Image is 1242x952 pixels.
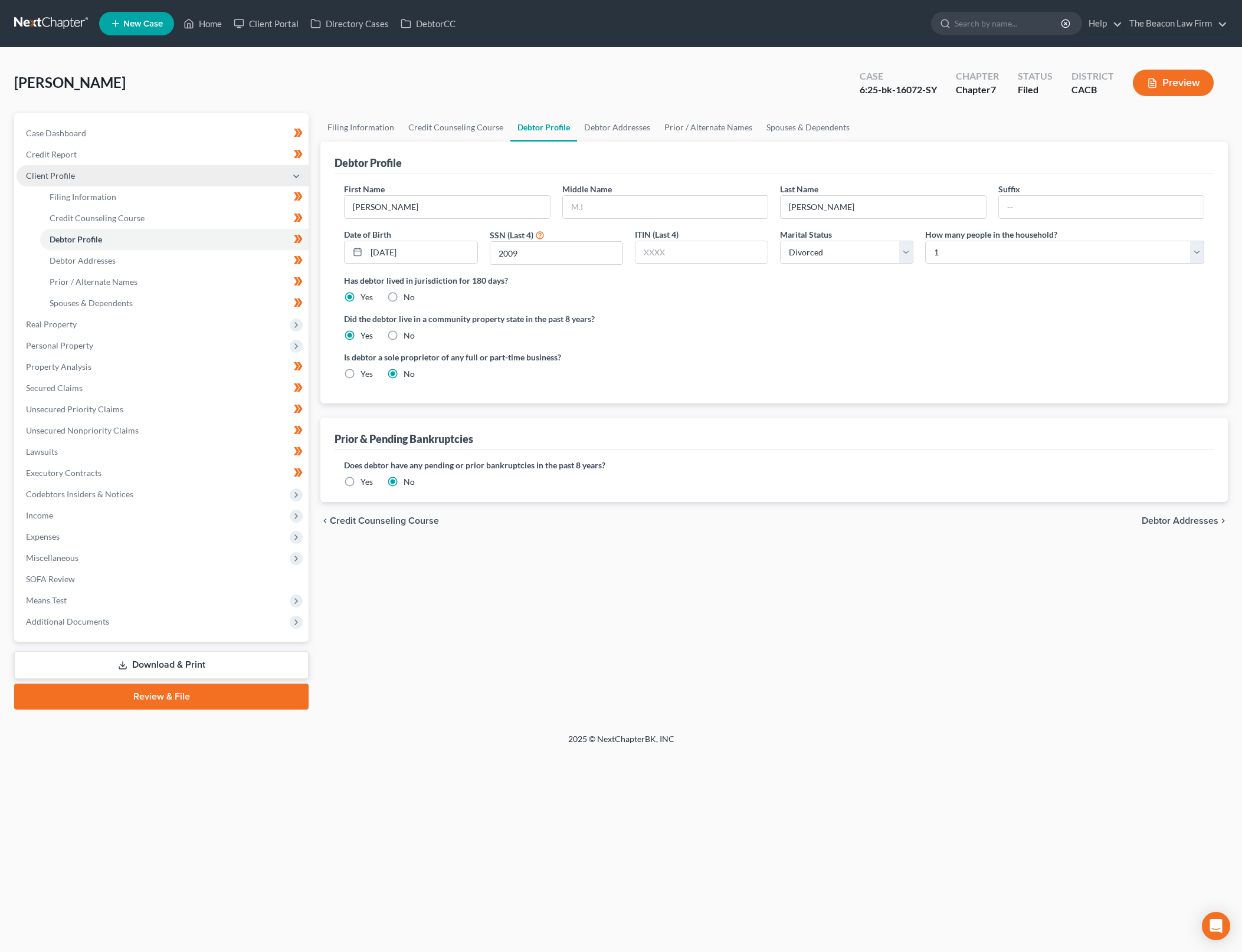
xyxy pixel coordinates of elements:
[1142,516,1228,526] button: Debtor Addresses chevron_right
[123,19,163,28] span: New Case
[345,196,549,218] input: --
[320,516,330,526] i: chevron_left
[344,313,1204,325] label: Did the debtor live in a community property state in the past 8 years?
[361,368,373,380] label: Yes
[395,13,461,34] a: DebtorCC
[577,113,657,142] a: Debtor Addresses
[999,196,1204,218] input: --
[26,531,60,541] span: Expenses
[1018,70,1053,83] div: Status
[178,13,228,34] a: Home
[1071,83,1114,97] div: CACB
[991,84,996,95] span: 7
[320,516,439,526] button: chevron_left Credit Counseling Course
[998,183,1020,195] label: Suffix
[657,113,759,142] a: Prior / Alternate Names
[17,377,309,399] a: Secured Claims
[1083,13,1122,34] a: Help
[26,170,75,180] span: Client Profile
[17,420,309,441] a: Unsecured Nonpriority Claims
[17,356,309,377] a: Property Analysis
[50,234,102,244] span: Debtor Profile
[26,404,123,414] span: Unsecured Priority Claims
[1071,70,1114,83] div: District
[26,447,58,457] span: Lawsuits
[14,684,309,710] a: Review & File
[1202,912,1230,940] div: Open Intercom Messenger
[490,242,622,264] input: XXXX
[17,441,309,462] a: Lawsuits
[40,229,309,250] a: Debtor Profile
[361,330,373,342] label: Yes
[26,595,67,605] span: Means Test
[26,319,77,329] span: Real Property
[1123,13,1227,34] a: The Beacon Law Firm
[17,569,309,590] a: SOFA Review
[17,462,309,484] a: Executory Contracts
[344,183,385,195] label: First Name
[361,476,373,488] label: Yes
[635,228,679,241] label: ITIN (Last 4)
[955,12,1063,34] input: Search by name...
[26,489,133,499] span: Codebtors Insiders & Notices
[759,113,857,142] a: Spouses & Dependents
[1133,70,1214,96] button: Preview
[335,156,402,170] div: Debtor Profile
[26,553,78,563] span: Miscellaneous
[635,241,768,264] input: XXXX
[1018,83,1053,97] div: Filed
[781,196,985,218] input: --
[40,271,309,293] a: Prior / Alternate Names
[562,183,612,195] label: Middle Name
[510,113,577,142] a: Debtor Profile
[404,368,415,380] label: No
[40,293,309,314] a: Spouses & Dependents
[304,13,395,34] a: Directory Cases
[401,113,510,142] a: Credit Counseling Course
[50,213,145,223] span: Credit Counseling Course
[404,476,415,488] label: No
[285,733,958,754] div: 2025 © NextChapterBK, INC
[956,83,999,97] div: Chapter
[14,651,309,679] a: Download & Print
[26,149,77,159] span: Credit Report
[925,228,1057,241] label: How many people in the household?
[956,70,999,83] div: Chapter
[344,351,768,363] label: Is debtor a sole proprietor of any full or part-time business?
[335,432,473,446] div: Prior & Pending Bankruptcies
[26,616,109,626] span: Additional Documents
[860,70,937,83] div: Case
[26,383,83,393] span: Secured Claims
[50,255,116,265] span: Debtor Addresses
[344,228,391,241] label: Date of Birth
[780,183,818,195] label: Last Name
[1142,516,1218,526] span: Debtor Addresses
[26,510,53,520] span: Income
[17,399,309,420] a: Unsecured Priority Claims
[50,298,133,308] span: Spouses & Dependents
[1218,516,1228,526] i: chevron_right
[26,362,91,372] span: Property Analysis
[14,74,126,91] span: [PERSON_NAME]
[320,113,401,142] a: Filing Information
[50,277,137,287] span: Prior / Alternate Names
[361,291,373,303] label: Yes
[26,425,139,435] span: Unsecured Nonpriority Claims
[330,516,439,526] span: Credit Counseling Course
[40,186,309,208] a: Filing Information
[40,250,309,271] a: Debtor Addresses
[344,274,1204,287] label: Has debtor lived in jurisdiction for 180 days?
[344,459,1204,471] label: Does debtor have any pending or prior bankruptcies in the past 8 years?
[563,196,768,218] input: M.I
[860,83,937,97] div: 6:25-bk-16072-SY
[17,144,309,165] a: Credit Report
[490,229,533,241] label: SSN (Last 4)
[26,574,75,584] span: SOFA Review
[17,123,309,144] a: Case Dashboard
[26,340,93,350] span: Personal Property
[404,291,415,303] label: No
[228,13,304,34] a: Client Portal
[26,468,101,478] span: Executory Contracts
[780,228,832,241] label: Marital Status
[366,241,477,264] input: MM/DD/YYYY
